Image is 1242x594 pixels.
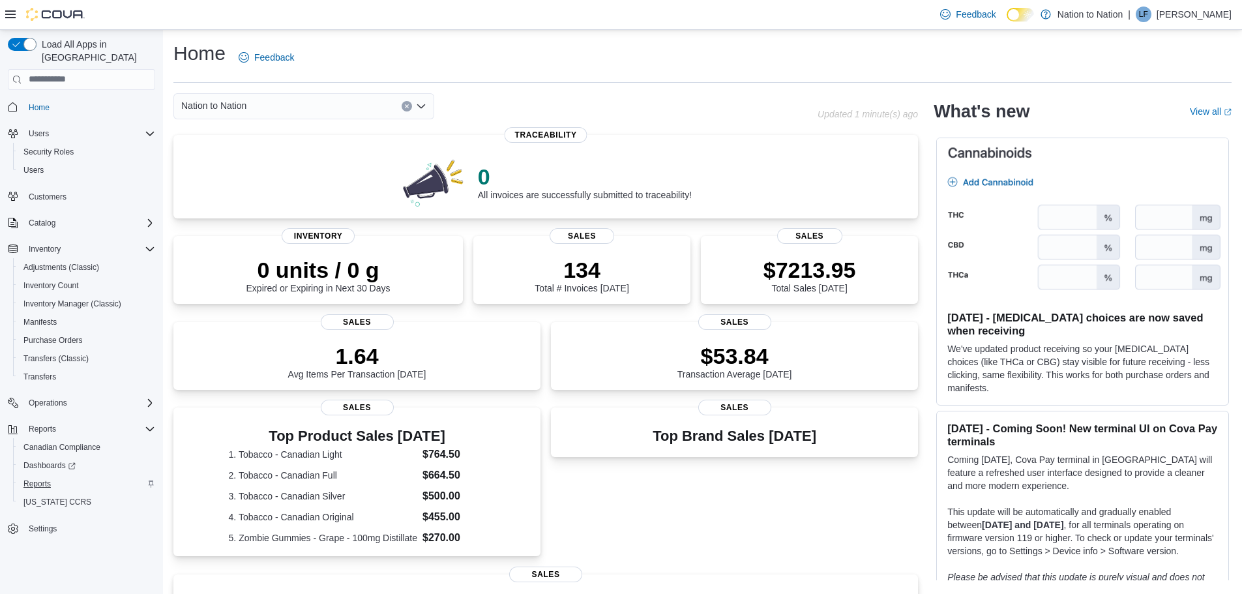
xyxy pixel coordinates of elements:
h2: What's new [934,101,1029,122]
span: Security Roles [23,147,74,157]
button: Users [3,125,160,143]
dt: 5. Zombie Gummies - Grape - 100mg Distillate [229,531,417,544]
div: Total Sales [DATE] [763,257,856,293]
a: Home [23,100,55,115]
span: Load All Apps in [GEOGRAPHIC_DATA] [37,38,155,64]
a: Transfers [18,369,61,385]
dd: $270.00 [422,530,485,546]
span: Sales [321,314,394,330]
img: 0 [400,156,467,208]
button: Transfers (Classic) [13,349,160,368]
span: Users [18,162,155,178]
span: Home [29,102,50,113]
button: Customers [3,187,160,206]
button: Operations [23,395,72,411]
dd: $500.00 [422,488,485,504]
a: Feedback [935,1,1001,27]
button: Catalog [23,215,61,231]
p: 0 [478,164,692,190]
span: Purchase Orders [18,333,155,348]
span: Washington CCRS [18,494,155,510]
span: Transfers [18,369,155,385]
button: Reports [23,421,61,437]
span: Sales [550,228,615,244]
span: Nation to Nation [181,98,246,113]
button: Clear input [402,101,412,111]
dd: $764.50 [422,447,485,462]
a: View allExternal link [1190,106,1232,117]
button: Users [23,126,54,141]
h3: [DATE] - Coming Soon! New terminal UI on Cova Pay terminals [947,422,1218,448]
span: Inventory [282,228,355,244]
h1: Home [173,40,226,67]
span: Dashboards [18,458,155,473]
button: Adjustments (Classic) [13,258,160,276]
div: All invoices are successfully submitted to traceability! [478,164,692,200]
span: Users [29,128,49,139]
dd: $455.00 [422,509,485,525]
button: [US_STATE] CCRS [13,493,160,511]
div: Avg Items Per Transaction [DATE] [288,343,426,379]
span: Reports [23,421,155,437]
span: Reports [23,479,51,489]
button: Inventory Manager (Classic) [13,295,160,313]
div: Transaction Average [DATE] [677,343,792,379]
dt: 2. Tobacco - Canadian Full [229,469,417,482]
button: Manifests [13,313,160,331]
span: Users [23,165,44,175]
span: Sales [509,567,582,582]
a: Dashboards [13,456,160,475]
span: Inventory Count [23,280,79,291]
span: Catalog [29,218,55,228]
img: Cova [26,8,85,21]
button: Reports [13,475,160,493]
p: 134 [535,257,628,283]
span: Adjustments (Classic) [23,262,99,273]
span: Feedback [956,8,996,21]
p: This update will be automatically and gradually enabled between , for all terminals operating on ... [947,505,1218,557]
dt: 3. Tobacco - Canadian Silver [229,490,417,503]
span: Adjustments (Classic) [18,260,155,275]
button: Catalog [3,214,160,232]
span: Purchase Orders [23,335,83,346]
button: Inventory Count [13,276,160,295]
a: Canadian Compliance [18,439,106,455]
span: Inventory Manager (Classic) [18,296,155,312]
button: Reports [3,420,160,438]
a: Users [18,162,49,178]
span: Feedback [254,51,294,64]
span: Inventory [29,244,61,254]
p: $7213.95 [763,257,856,283]
span: Inventory Manager (Classic) [23,299,121,309]
input: Dark Mode [1007,8,1034,22]
a: [US_STATE] CCRS [18,494,96,510]
span: Manifests [23,317,57,327]
a: Inventory Manager (Classic) [18,296,126,312]
p: [PERSON_NAME] [1157,7,1232,22]
p: 0 units / 0 g [246,257,391,283]
button: Inventory [3,240,160,258]
span: Customers [23,188,155,205]
span: Inventory Count [18,278,155,293]
a: Dashboards [18,458,81,473]
a: Security Roles [18,144,79,160]
span: Traceability [505,127,587,143]
div: Total # Invoices [DATE] [535,257,628,293]
span: Sales [698,400,771,415]
svg: External link [1224,108,1232,116]
button: Canadian Compliance [13,438,160,456]
span: Sales [777,228,842,244]
span: Dashboards [23,460,76,471]
span: Settings [23,520,155,537]
span: Canadian Compliance [18,439,155,455]
h3: Top Product Sales [DATE] [229,428,486,444]
a: Inventory Count [18,278,84,293]
button: Operations [3,394,160,412]
span: Users [23,126,155,141]
span: Security Roles [18,144,155,160]
p: Nation to Nation [1057,7,1123,22]
span: Inventory [23,241,155,257]
span: Manifests [18,314,155,330]
span: [US_STATE] CCRS [23,497,91,507]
